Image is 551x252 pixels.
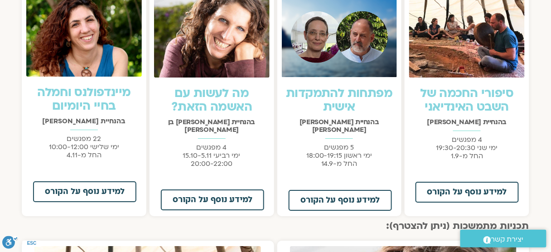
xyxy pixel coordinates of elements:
a: מיינדפולנס וחמלה בחיי היומיום [37,84,130,114]
a: מפתחות להתמקדות אישית [286,85,392,115]
span: למידע נוסף על הקורס [427,188,507,196]
a: למידע נוסף על הקורס [289,190,392,211]
span: למידע נוסף על הקורס [300,196,380,204]
p: 5 מפגשים ימי ראשון 18:00-19:15 [282,143,397,168]
span: יצירת קשר [491,233,524,246]
h2: בהנחיית [PERSON_NAME] [26,117,142,125]
a: סיפורי החכמה של השבט האינדיאני [420,85,514,115]
h2: בהנחיית [PERSON_NAME] [PERSON_NAME] [282,118,397,134]
a: למידע נוסף על הקורס [161,189,264,210]
span: למידע נוסף על הקורס [173,196,252,204]
h2: בהנחיית [PERSON_NAME] בן [PERSON_NAME] [154,118,270,134]
a: למידע נוסף על הקורס [33,181,136,202]
span: למידע נוסף על הקורס [45,188,125,196]
p: 22 מפגשים ימי שלישי 10:00-12:00 החל מ-4.11 [26,135,142,159]
span: החל מ-14.9 [321,159,358,168]
a: יצירת קשר [460,230,546,247]
span: החל מ-1.9 [451,151,483,160]
a: מה לעשות עם האשמה הזאת? [171,85,252,115]
h2: בהנחיית [PERSON_NAME] [409,118,525,126]
p: 4 מפגשים ימי רביעי 15.10-5.11 [154,143,270,168]
a: למידע נוסף על הקורס [416,182,519,203]
h2: תכניות מתמשכות (ניתן להצטרף): [22,221,529,232]
span: 20:00-22:00 [191,159,232,168]
p: 4 מפגשים ימי שני 19:30-20:30 [409,136,525,160]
